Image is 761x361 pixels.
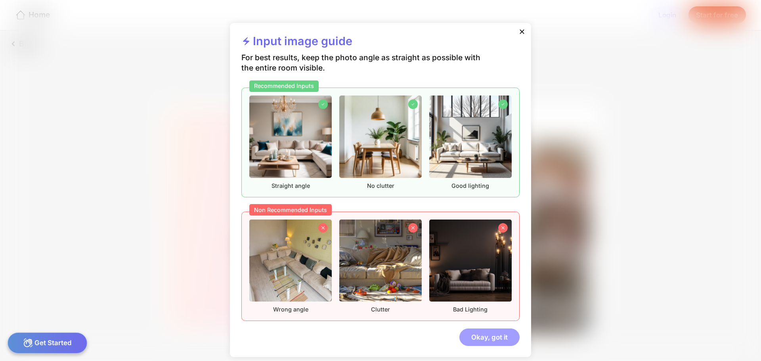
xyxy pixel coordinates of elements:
div: Bad Lighting [429,220,512,313]
div: Okay, got it [459,329,520,346]
img: recommendedImageFurnished2.png [339,96,422,178]
div: Get Started [8,332,87,353]
img: recommendedImageFurnished1.png [249,96,332,178]
div: Non Recommended Inputs [249,204,332,216]
div: For best results, keep the photo angle as straight as possible with the entire room visible. [241,52,489,88]
div: No clutter [339,96,422,189]
div: Straight angle [249,96,332,189]
div: Recommended Inputs [249,80,319,92]
div: Clutter [339,220,422,313]
img: nonrecommendedImageFurnished2.png [339,220,422,302]
div: Good lighting [429,96,512,189]
img: nonrecommendedImageFurnished1.png [249,220,332,302]
div: Input image guide [241,34,352,52]
div: Wrong angle [249,220,332,313]
img: nonrecommendedImageFurnished3.png [429,220,512,302]
img: recommendedImageFurnished3.png [429,96,512,178]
